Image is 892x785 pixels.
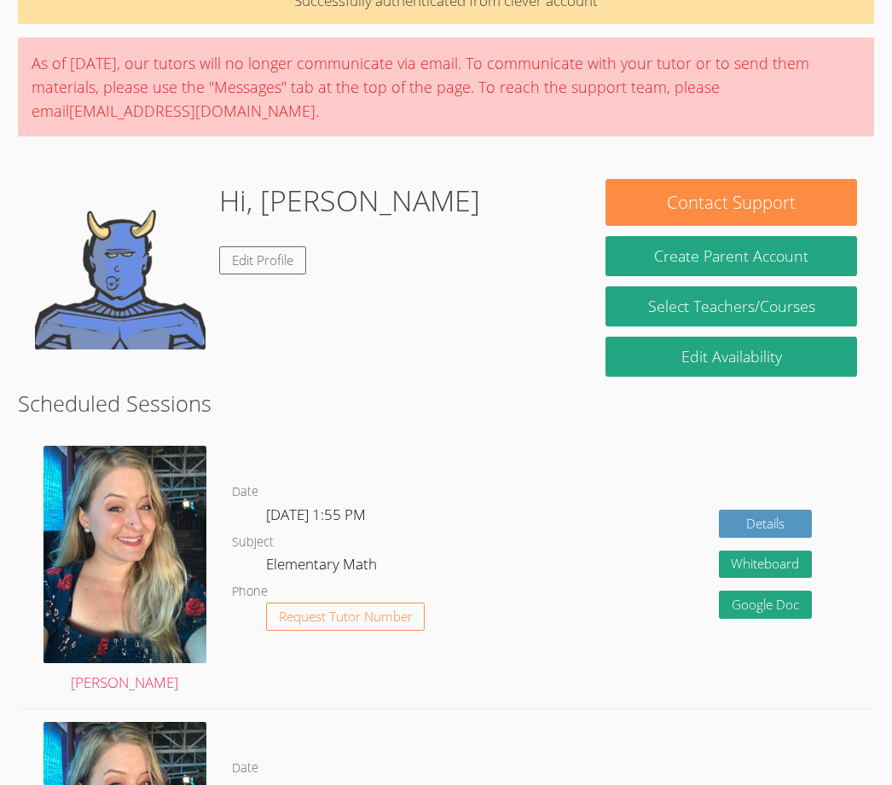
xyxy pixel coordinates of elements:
[18,387,874,419] h2: Scheduled Sessions
[232,758,258,779] dt: Date
[219,179,480,222] h1: Hi, [PERSON_NAME]
[719,591,813,619] a: Google Doc
[266,552,380,581] dd: Elementary Math
[232,482,258,503] dt: Date
[605,286,857,326] a: Select Teachers/Courses
[605,179,857,226] button: Contact Support
[605,236,857,276] button: Create Parent Account
[266,603,426,631] button: Request Tutor Number
[43,446,206,663] img: avatar.png
[43,446,206,696] a: [PERSON_NAME]
[219,246,306,274] a: Edit Profile
[232,581,268,603] dt: Phone
[719,551,813,579] button: Whiteboard
[719,510,813,538] a: Details
[18,38,874,136] div: As of [DATE], our tutors will no longer communicate via email. To communicate with your tutor or ...
[232,532,274,553] dt: Subject
[605,337,857,377] a: Edit Availability
[279,610,413,623] span: Request Tutor Number
[35,179,206,349] img: default.png
[266,505,366,524] span: [DATE] 1:55 PM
